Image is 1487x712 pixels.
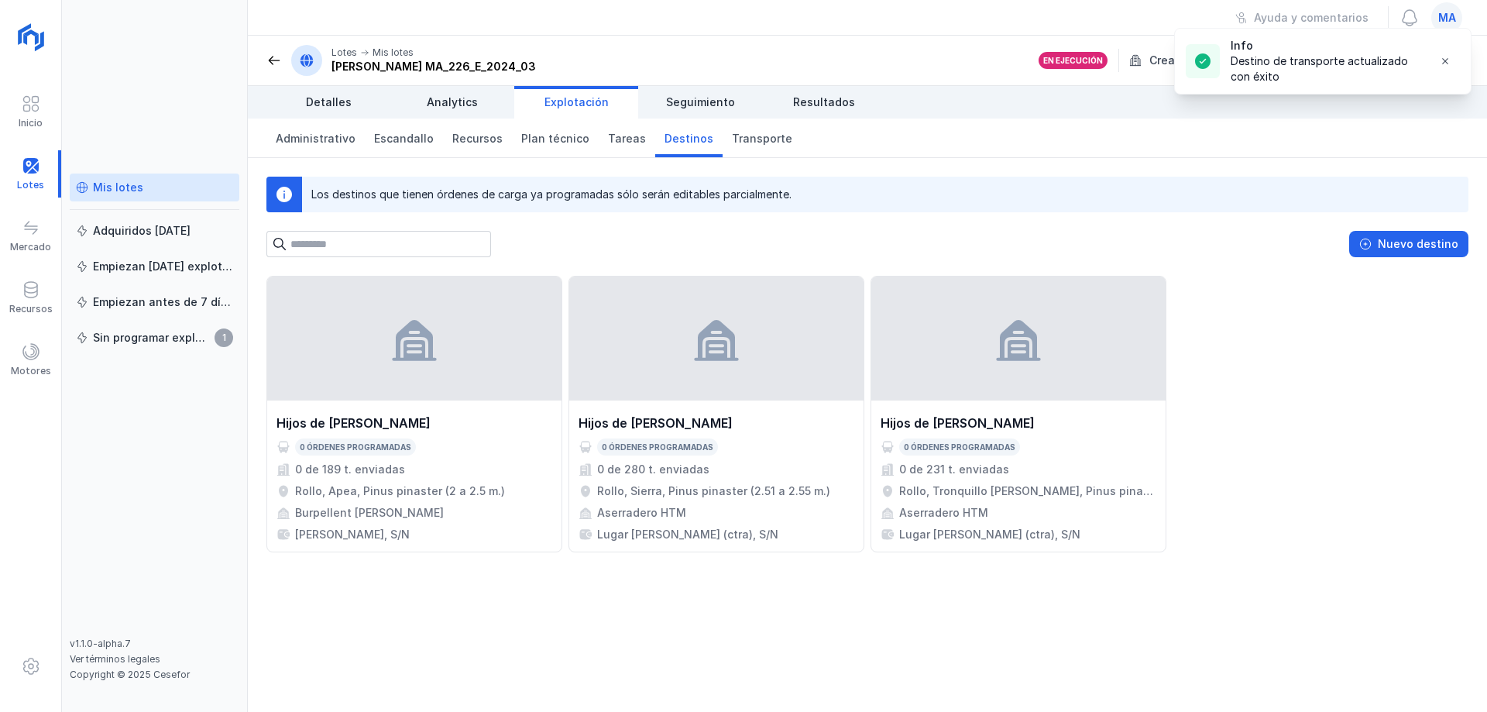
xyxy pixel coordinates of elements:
div: Rollo, Sierra, Pinus pinaster (2.51 a 2.55 m.) [597,483,830,499]
span: ma [1438,10,1456,26]
div: Destino de transporte actualizado con éxito [1231,53,1420,84]
button: Nuevo destino [1349,231,1468,257]
div: 0 de 189 t. enviadas [295,462,405,477]
a: Adquiridos [DATE] [70,217,239,245]
div: Lugar [PERSON_NAME] (ctra), S/N [899,527,1080,542]
a: Destinos [655,119,723,157]
a: Resultados [762,86,886,119]
span: Tareas [608,131,646,146]
div: Aserradero HTM [899,505,988,521]
div: [PERSON_NAME], S/N [295,527,410,542]
a: Transporte [723,119,802,157]
span: Destinos [665,131,713,146]
div: Lotes [331,46,357,59]
span: Administrativo [276,131,355,146]
div: 0 de 280 t. enviadas [597,462,709,477]
span: Explotación [544,95,609,110]
div: Rollo, Apea, Pinus pinaster (2 a 2.5 m.) [295,483,505,499]
div: 0 órdenes programadas [300,442,411,452]
span: Seguimiento [666,95,735,110]
div: Adquiridos [DATE] [93,223,191,239]
a: Ver términos legales [70,653,160,665]
div: Hijos de [PERSON_NAME] [881,414,1035,432]
div: Mis lotes [93,180,143,195]
div: Hijos de [PERSON_NAME] [579,414,733,432]
img: logoRight.svg [12,18,50,57]
div: Mercado [10,241,51,253]
div: Rollo, Tronquillo [PERSON_NAME], Pinus pinaster (2.1 a 2.55 m.) [899,483,1156,499]
div: v1.1.0-alpha.7 [70,638,239,650]
div: Empiezan antes de 7 días [93,294,233,310]
a: Tareas [599,119,655,157]
div: Aserradero HTM [597,505,686,521]
span: 1 [215,328,233,347]
div: 0 de 231 t. enviadas [899,462,1009,477]
a: Seguimiento [638,86,762,119]
a: Empiezan antes de 7 días [70,288,239,316]
a: Administrativo [266,119,365,157]
a: Empiezan [DATE] explotación [70,253,239,280]
a: Plan técnico [512,119,599,157]
div: Motores [11,365,51,377]
a: Detalles [266,86,390,119]
a: Analytics [390,86,514,119]
a: Sin programar explotación1 [70,324,239,352]
div: Inicio [19,117,43,129]
div: Ayuda y comentarios [1254,10,1369,26]
div: 0 órdenes programadas [904,442,1015,452]
div: 0 órdenes programadas [602,442,713,452]
div: Sin programar explotación [93,330,210,346]
div: Lugar [PERSON_NAME] (ctra), S/N [597,527,778,542]
span: Escandallo [374,131,434,146]
div: [PERSON_NAME] MA_226_E_2024_03 [331,59,536,74]
div: Copyright © 2025 Cesefor [70,669,239,681]
div: Empiezan [DATE] explotación [93,259,233,274]
div: Los destinos que tienen órdenes de carga ya programadas sólo serán editables parcialmente. [311,187,792,202]
span: Resultados [793,95,855,110]
a: Recursos [443,119,512,157]
a: Escandallo [365,119,443,157]
div: Mis lotes [373,46,414,59]
span: Detalles [306,95,352,110]
div: Burpellent [PERSON_NAME] [295,505,444,521]
a: Mis lotes [70,174,239,201]
div: En ejecución [1043,55,1103,66]
div: Nuevo destino [1378,236,1458,252]
span: Transporte [732,131,792,146]
span: Plan técnico [521,131,589,146]
div: Info [1231,38,1420,53]
div: Recursos [9,303,53,315]
a: Explotación [514,86,638,119]
div: Hijos de [PERSON_NAME] [276,414,431,432]
button: Ayuda y comentarios [1225,5,1379,31]
span: Recursos [452,131,503,146]
span: Analytics [427,95,478,110]
div: Creado por tu organización [1129,49,1313,72]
